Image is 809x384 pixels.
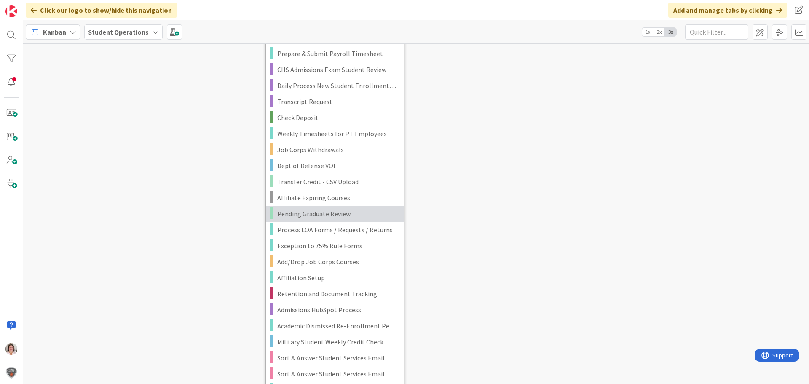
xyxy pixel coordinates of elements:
span: 3x [665,28,676,36]
a: Job Corps Withdrawals [266,142,404,158]
span: Daily Process New Student Enrollments & Send Pending Payment Emails [277,80,398,91]
span: Sort & Answer Student Services Email [277,368,398,379]
a: Pending Graduate Review [266,206,404,222]
a: Daily Process New Student Enrollments & Send Pending Payment Emails [266,78,404,94]
span: Transfer Credit - CSV Upload [277,176,398,187]
span: Pending Graduate Review [277,208,398,219]
a: Prepare & Submit Payroll Timesheet [266,46,404,62]
span: Support [18,1,38,11]
span: Kanban [43,27,66,37]
span: Add/Drop Job Corps Courses [277,256,398,267]
a: Dept of Defense VOE [266,158,404,174]
a: Sort & Answer Student Services Email [266,366,404,382]
a: CHS Admissions Exam Student Review [266,62,404,78]
img: avatar [5,367,17,379]
span: Sort & Answer Student Services Email [277,352,398,363]
span: Weekly Timesheets for PT Employees [277,128,398,139]
a: Retention and Document Tracking [266,286,404,302]
a: Weekly Timesheets for PT Employees [266,126,404,142]
b: Student Operations [88,28,149,36]
a: Sort & Answer Student Services Email [266,350,404,366]
span: Dept of Defense VOE [277,160,398,171]
span: 1x [642,28,654,36]
div: Click our logo to show/hide this navigation [26,3,177,18]
span: Job Corps Withdrawals [277,144,398,155]
a: Affiliate Expiring Courses [266,190,404,206]
span: Affiliation Setup [277,272,398,283]
img: EW [5,343,17,355]
span: Exception to 75% Rule Forms [277,240,398,251]
a: Transcript Request [266,94,404,110]
a: Check Deposit [266,110,404,126]
span: 2x [654,28,665,36]
div: Add and manage tabs by clicking [668,3,787,18]
a: Admissions HubSpot Process [266,302,404,318]
span: Affiliate Expiring Courses [277,192,398,203]
span: CHS Admissions Exam Student Review [277,64,398,75]
span: Transcript Request [277,96,398,107]
span: Check Deposit [277,112,398,123]
a: Military Student Weekly Credit Check [266,334,404,350]
span: Academic Dismissed Re-Enrollment Petitions [277,320,398,331]
a: Exception to 75% Rule Forms [266,238,404,254]
span: Prepare & Submit Payroll Timesheet [277,48,398,59]
a: Add/Drop Job Corps Courses [266,254,404,270]
span: Military Student Weekly Credit Check [277,336,398,347]
span: Admissions HubSpot Process [277,304,398,315]
img: Visit kanbanzone.com [5,5,17,17]
a: Affiliation Setup [266,270,404,286]
a: Process LOA Forms / Requests / Returns [266,222,404,238]
a: Academic Dismissed Re-Enrollment Petitions [266,318,404,334]
a: Transfer Credit - CSV Upload [266,174,404,190]
input: Quick Filter... [685,24,748,40]
span: Process LOA Forms / Requests / Returns [277,224,398,235]
span: Retention and Document Tracking [277,288,398,299]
